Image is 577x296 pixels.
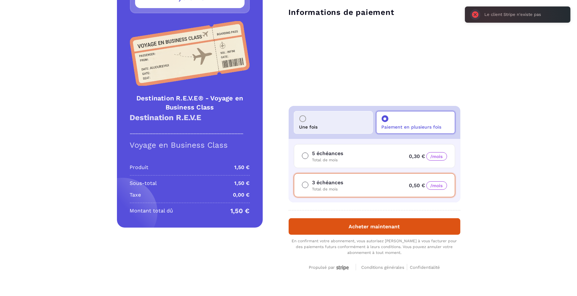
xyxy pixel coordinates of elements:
p: Total de mois [312,187,344,192]
p: Produit [130,164,149,171]
p: 3 échéances [312,179,344,187]
span: /mois [426,152,447,161]
p: 5 échéances [312,150,344,157]
strong: Destination R.E.V.E [130,113,202,122]
h4: Destination R.E.V.E® - Voyage en Business Class [130,94,250,112]
div: Propulsé par [309,265,351,270]
p: 1,50 € [235,179,250,187]
span: 0,30 € [409,153,447,159]
p: 1,50 € [235,164,250,171]
h3: Informations de paiement [289,7,460,17]
button: Acheter maintenant [289,218,460,235]
span: /mois [426,181,447,190]
p: Total de mois [312,157,344,163]
iframe: Cadre de saisie sécurisé pour le paiement [287,21,462,99]
a: Confidentialité [410,264,440,270]
p: Paiement en plusieurs fois [382,124,442,130]
p: _______________________________________ [130,128,250,134]
p: Une fois [299,124,318,130]
h1: Voyage en Business Class [130,141,250,150]
a: Conditions générales [361,264,407,270]
p: 0,00 € [233,191,250,199]
div: En confirmant votre abonnement, vous autorisez [PERSON_NAME] à vous facturer pour des paiements f... [289,238,460,256]
span: Conditions générales [361,265,404,270]
span: Confidentialité [410,265,440,270]
span: 0,50 € [409,182,447,188]
img: Product Image [130,21,250,86]
a: Propulsé par [309,264,351,270]
p: 1,50 € [231,207,250,215]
